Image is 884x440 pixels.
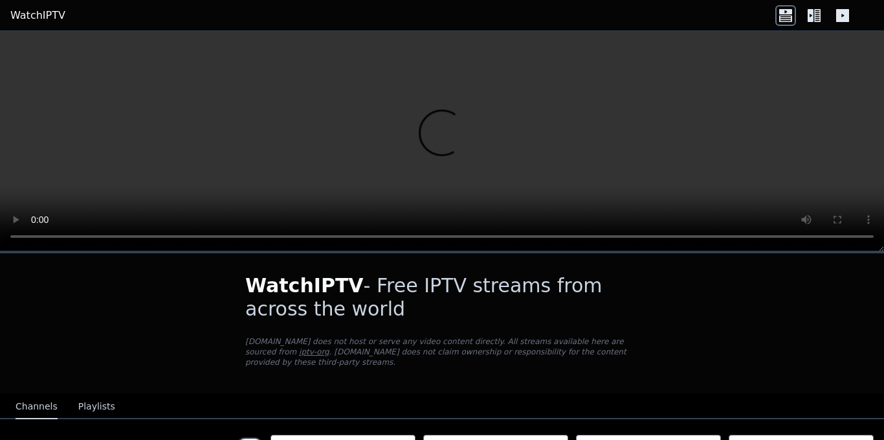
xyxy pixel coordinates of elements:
[10,8,65,23] a: WatchIPTV
[245,336,639,367] p: [DOMAIN_NAME] does not host or serve any video content directly. All streams available here are s...
[245,274,364,297] span: WatchIPTV
[245,274,639,321] h1: - Free IPTV streams from across the world
[16,395,58,419] button: Channels
[299,347,329,356] a: iptv-org
[78,395,115,419] button: Playlists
